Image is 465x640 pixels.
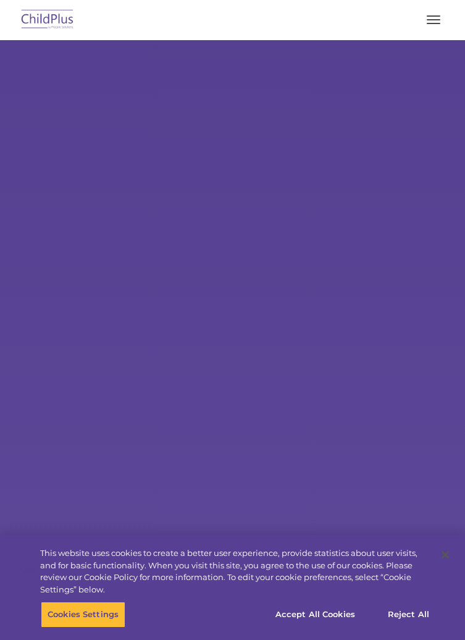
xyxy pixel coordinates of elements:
[370,602,447,628] button: Reject All
[41,602,125,628] button: Cookies Settings
[432,541,459,568] button: Close
[19,6,77,35] img: ChildPlus by Procare Solutions
[269,602,362,628] button: Accept All Cookies
[40,547,432,596] div: This website uses cookies to create a better user experience, provide statistics about user visit...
